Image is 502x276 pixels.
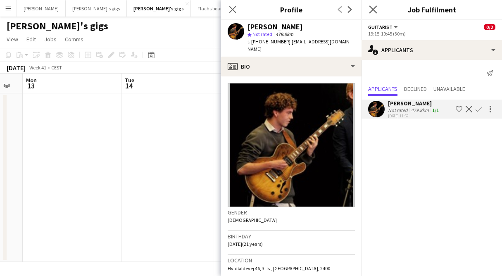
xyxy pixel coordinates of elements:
span: 14 [124,81,134,90]
span: Unavailable [433,86,465,92]
a: View [3,34,21,45]
span: Tue [125,76,134,84]
h3: Birthday [228,233,355,240]
button: Guitarist [368,24,399,30]
div: [PERSON_NAME] [388,100,440,107]
img: Crew avatar or photo [228,83,355,207]
h3: Gender [228,209,355,216]
button: Flachs board [191,0,232,17]
h1: [PERSON_NAME]'s gigs [7,20,108,32]
a: Jobs [41,34,60,45]
span: Declined [404,86,427,92]
span: View [7,36,18,43]
span: [DATE] (21 years) [228,241,263,247]
div: 479.8km [409,107,431,113]
span: Edit [26,36,36,43]
span: 13 [25,81,37,90]
div: 19:15-19:45 (30m) [368,31,495,37]
div: Bio [221,57,362,76]
span: t. [PHONE_NUMBER] [247,38,290,45]
button: [PERSON_NAME]'s gigs [66,0,127,17]
span: [DEMOGRAPHIC_DATA] [228,217,277,223]
span: Mon [26,76,37,84]
div: Not rated [388,107,409,113]
span: Guitarist [368,24,393,30]
div: CEST [51,64,62,71]
button: [PERSON_NAME]'s gigs [127,0,191,17]
a: Edit [23,34,39,45]
span: 0/2 [484,24,495,30]
span: 479.8km [274,31,295,37]
span: Hvidkildevej 46, 3. tv, [GEOGRAPHIC_DATA], 2400 [228,265,330,271]
a: Comms [62,34,87,45]
div: Applicants [362,40,502,60]
span: | [EMAIL_ADDRESS][DOMAIN_NAME] [247,38,352,52]
span: Jobs [44,36,57,43]
span: Applicants [368,86,397,92]
h3: Location [228,257,355,264]
div: [DATE] 11:52 [388,113,440,119]
div: [PERSON_NAME] [247,23,303,31]
div: [DATE] [7,64,26,72]
button: [PERSON_NAME] [17,0,66,17]
span: Comms [65,36,83,43]
h3: Job Fulfilment [362,4,502,15]
span: Not rated [252,31,272,37]
app-skills-label: 1/1 [432,107,439,113]
span: Week 41 [27,64,48,71]
h3: Profile [221,4,362,15]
